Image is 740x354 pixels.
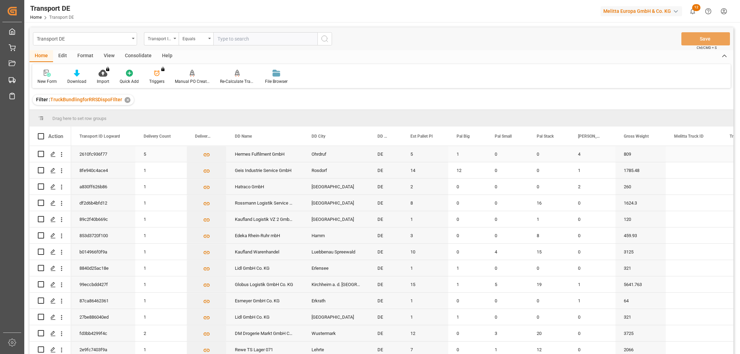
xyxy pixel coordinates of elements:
div: 1785.48 [615,162,666,178]
div: 0 [528,260,570,276]
div: Transport DE [37,34,129,43]
div: 10 [402,244,448,260]
button: open menu [179,32,213,45]
div: Press SPACE to select this row. [29,293,71,309]
div: Kaufland Warenhandel [227,244,303,260]
div: Erkrath [303,293,369,309]
div: 1 [448,260,486,276]
div: DE [369,211,402,227]
div: 1 [135,195,187,211]
div: 0 [528,162,570,178]
div: b014966f0f9a [71,244,135,260]
div: 8 [402,195,448,211]
div: df2d6b4bfd12 [71,195,135,211]
div: 1 [135,244,187,260]
div: 4 [486,244,528,260]
div: DE [369,179,402,195]
div: [GEOGRAPHIC_DATA] [303,211,369,227]
div: DE [369,260,402,276]
div: 4 [570,146,615,162]
div: 0 [448,211,486,227]
div: 0 [570,227,615,243]
div: DE [369,227,402,243]
div: 120 [615,211,666,227]
div: 1 [402,309,448,325]
div: Geis Industrie Service GmbH [227,162,303,178]
div: DE [369,325,402,341]
div: 1624.3 [615,195,666,211]
div: 1 [135,227,187,243]
span: Delivery List [195,134,212,139]
button: Help Center [700,3,716,19]
div: 5 [135,146,187,162]
div: 0 [570,260,615,276]
div: 0 [570,195,615,211]
button: search button [317,32,332,45]
div: 16 [528,195,570,211]
div: 5 [486,276,528,292]
div: File Browser [265,78,288,85]
div: 0 [570,244,615,260]
div: Action [48,133,63,139]
div: 15 [528,244,570,260]
div: 0 [486,195,528,211]
div: [GEOGRAPHIC_DATA] [303,195,369,211]
div: Kirchheim a. d. [GEOGRAPHIC_DATA] [303,276,369,292]
div: 1 [135,260,187,276]
div: [GEOGRAPHIC_DATA] [303,309,369,325]
div: Press SPACE to select this row. [29,276,71,293]
div: 8fe940c4ace4 [71,162,135,178]
div: DE [369,309,402,325]
div: 1 [570,293,615,309]
div: 0 [486,146,528,162]
div: 1 [135,211,187,227]
div: Press SPACE to select this row. [29,227,71,244]
div: 459.93 [615,227,666,243]
div: Edeka Rhein-Ruhr mbH [227,227,303,243]
div: 3725 [615,325,666,341]
div: Rossmann Logistik Service GmbH [227,195,303,211]
div: 2610fc936f77 [71,146,135,162]
div: Hatraco GmbH [227,179,303,195]
div: 0 [486,179,528,195]
div: 3 [402,227,448,243]
div: 0 [570,325,615,341]
div: Erlensee [303,260,369,276]
div: 99eccbdd427f [71,276,135,292]
div: Transport ID Logward [148,34,171,42]
div: 1 [135,162,187,178]
span: Transport ID Logward [79,134,120,139]
span: Pal Big [457,134,470,139]
div: 2 [402,179,448,195]
span: Ctrl/CMD + S [697,45,717,50]
div: 1 [135,309,187,325]
div: Hermes Fulfilment GmbH [227,146,303,162]
div: Press SPACE to select this row. [29,146,71,162]
div: 0 [528,293,570,309]
div: 0 [528,146,570,162]
div: 0 [486,227,528,243]
div: 8 [528,227,570,243]
div: Kaufland Logistik VZ 2 GmbH Co. KG [227,211,303,227]
button: open menu [33,32,137,45]
div: Press SPACE to select this row. [29,260,71,276]
div: 1 [135,293,187,309]
div: Press SPACE to select this row. [29,179,71,195]
div: Manual PO Creation [175,78,210,85]
div: 1 [448,309,486,325]
div: Hamm [303,227,369,243]
span: Est Pallet Pl [410,134,433,139]
div: 12 [402,325,448,341]
div: 1 [528,211,570,227]
span: Delivery Count [144,134,171,139]
div: 20 [528,325,570,341]
div: DE [369,244,402,260]
div: 0 [486,211,528,227]
div: 853d3720f100 [71,227,135,243]
div: Edit [53,50,72,62]
span: Melitta Truck ID [674,134,704,139]
div: DE [369,276,402,292]
div: 19 [528,276,570,292]
div: 1 [402,260,448,276]
div: 0 [570,211,615,227]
